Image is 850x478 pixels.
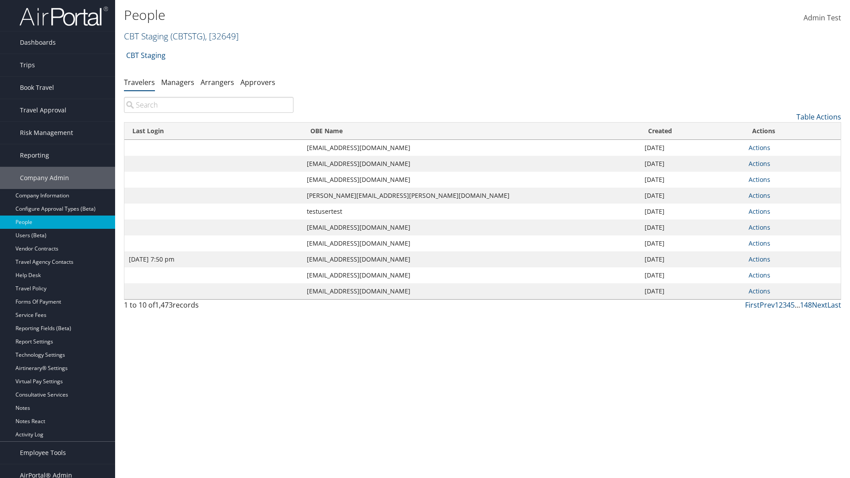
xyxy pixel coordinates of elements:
span: Employee Tools [20,442,66,464]
div: 1 to 10 of records [124,300,294,315]
td: [DATE] [640,267,744,283]
a: Next [812,300,827,310]
td: [DATE] [640,283,744,299]
td: [DATE] [640,188,744,204]
th: Actions [744,123,841,140]
td: [EMAIL_ADDRESS][DOMAIN_NAME] [302,220,640,235]
h1: People [124,6,602,24]
a: 148 [800,300,812,310]
a: Actions [749,159,770,168]
a: Prev [760,300,775,310]
input: Search [124,97,294,113]
a: Table Actions [796,112,841,122]
a: CBT Staging [126,46,166,64]
a: Managers [161,77,194,87]
span: Trips [20,54,35,76]
a: First [745,300,760,310]
a: Last [827,300,841,310]
span: , [ 32649 ] [205,30,239,42]
span: Reporting [20,144,49,166]
a: 1 [775,300,779,310]
a: 3 [783,300,787,310]
a: Actions [749,287,770,295]
span: 1,473 [155,300,173,310]
td: [DATE] [640,156,744,172]
a: Travelers [124,77,155,87]
a: 2 [779,300,783,310]
td: [EMAIL_ADDRESS][DOMAIN_NAME] [302,235,640,251]
a: Actions [749,271,770,279]
td: [EMAIL_ADDRESS][DOMAIN_NAME] [302,140,640,156]
span: Travel Approval [20,99,66,121]
td: [DATE] [640,251,744,267]
td: [EMAIL_ADDRESS][DOMAIN_NAME] [302,267,640,283]
a: Actions [749,143,770,152]
a: Actions [749,239,770,247]
span: ( CBTSTG ) [170,30,205,42]
td: [EMAIL_ADDRESS][DOMAIN_NAME] [302,172,640,188]
td: [DATE] [640,172,744,188]
td: testusertest [302,204,640,220]
span: Company Admin [20,167,69,189]
img: airportal-logo.png [19,6,108,27]
a: Actions [749,223,770,231]
a: Actions [749,207,770,216]
a: Actions [749,255,770,263]
th: OBE Name: activate to sort column ascending [302,123,640,140]
span: Risk Management [20,122,73,144]
a: Approvers [240,77,275,87]
a: 5 [791,300,795,310]
span: Book Travel [20,77,54,99]
td: [DATE] [640,204,744,220]
th: Created: activate to sort column ascending [640,123,744,140]
span: Dashboards [20,31,56,54]
th: Last Login: activate to sort column ascending [124,123,302,140]
td: [DATE] [640,235,744,251]
a: Actions [749,191,770,200]
span: Admin Test [804,13,841,23]
td: [DATE] 7:50 pm [124,251,302,267]
td: [PERSON_NAME][EMAIL_ADDRESS][PERSON_NAME][DOMAIN_NAME] [302,188,640,204]
a: Actions [749,175,770,184]
td: [DATE] [640,140,744,156]
a: Arrangers [201,77,234,87]
a: Admin Test [804,4,841,32]
td: [EMAIL_ADDRESS][DOMAIN_NAME] [302,283,640,299]
td: [EMAIL_ADDRESS][DOMAIN_NAME] [302,156,640,172]
a: CBT Staging [124,30,239,42]
td: [DATE] [640,220,744,235]
span: … [795,300,800,310]
td: [EMAIL_ADDRESS][DOMAIN_NAME] [302,251,640,267]
a: 4 [787,300,791,310]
